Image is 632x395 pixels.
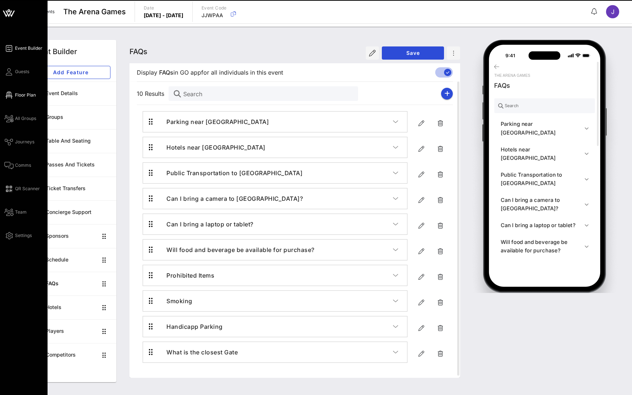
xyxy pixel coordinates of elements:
button: Parking near [GEOGRAPHIC_DATA] [494,116,595,141]
div: Concierge Support [46,209,110,215]
button: Save [382,46,444,60]
button: Smoking [158,291,407,311]
a: Team [4,208,27,217]
div: J [606,5,619,18]
button: Handicapp Parking [158,316,407,337]
div: Schedule [46,257,97,263]
a: Groups [25,105,116,129]
div: Groups [46,114,110,120]
a: Hotels [25,296,116,319]
span: Floor Plan [15,92,36,98]
a: Passes and Tickets [25,153,116,177]
span: The Arena Games [63,6,126,17]
a: Settings [4,231,32,240]
h4: Public Transportation to [GEOGRAPHIC_DATA] [501,170,584,187]
a: Competitors [25,343,116,367]
a: Table and Seating [25,129,116,153]
a: Ticket Transfers [25,177,116,200]
h4: Can I bring a camera to [GEOGRAPHIC_DATA]? [166,194,393,203]
h4: Parking near [GEOGRAPHIC_DATA] [501,120,584,136]
div: Event Builder [31,46,77,57]
div: The Arena Games [494,73,595,78]
h4: Hotels near [GEOGRAPHIC_DATA] [166,143,393,152]
button: Parking near [GEOGRAPHIC_DATA] [158,112,407,132]
a: Sponsors [25,224,116,248]
button: Hotels near [GEOGRAPHIC_DATA] [494,141,595,166]
h4: What is the closest Gate [166,348,393,357]
span: All Groups [15,115,36,122]
h4: Can I bring a laptop or tablet? [166,220,393,229]
span: Display in GO app [137,68,283,77]
div: Sponsors [46,233,97,239]
span: Comms [15,162,31,169]
button: Prohibited Items [158,265,407,286]
a: Comms [4,161,31,170]
p: [DATE] - [DATE] [144,12,184,19]
h4: Parking near [GEOGRAPHIC_DATA] [166,117,393,126]
span: Journeys [15,139,34,145]
button: Public Transportation to [GEOGRAPHIC_DATA] [494,166,595,191]
p: Event Code [202,4,227,12]
h4: Will food and beverage be available for purchase? [166,245,393,254]
h4: Public Transportation to [GEOGRAPHIC_DATA] [166,169,393,177]
a: QR Scanner [4,184,40,193]
span: FAQs [129,47,147,56]
button: Can I bring a camera to [GEOGRAPHIC_DATA]? [494,191,595,217]
a: Event Builder [4,44,42,53]
a: Schedule [25,248,116,272]
a: Event Details [25,82,116,105]
div: FAQs [46,281,97,287]
span: Guests [15,68,29,75]
h4: Handicapp Parking [166,322,393,331]
span: Event Builder [15,45,42,52]
span: Add Feature [37,69,104,75]
a: FAQs [25,272,116,296]
span: FAQs [159,68,173,77]
button: Public Transportation to [GEOGRAPHIC_DATA] [158,163,407,183]
span: Save [388,50,438,56]
h4: Prohibited Items [166,271,393,280]
button: Will food and beverage be available for purchase? [158,240,407,260]
a: Guests [4,67,29,76]
div: Passes and Tickets [46,162,110,168]
button: Add Feature [31,66,110,79]
span: QR Scanner [15,185,40,192]
span: Settings [15,232,32,239]
p: Date [144,4,184,12]
button: Can I bring a laptop or tablet? [494,217,595,233]
h4: Can I bring a camera to [GEOGRAPHIC_DATA]? [501,196,584,212]
div: Event Details [46,90,110,97]
span: Team [15,209,27,215]
div: Hotels [46,304,97,311]
div: Table and Seating [46,138,110,144]
div: FAQs [494,81,595,90]
button: Hotels near [GEOGRAPHIC_DATA] [158,137,407,158]
h4: Smoking [166,297,393,305]
span: for all individuals in this event [201,68,283,77]
a: Floor Plan [4,91,36,99]
div: Ticket Transfers [46,185,110,192]
span: J [611,8,614,15]
h4: Prohibited Items [501,263,584,271]
div: Competitors [46,352,97,358]
span: 10 Results [137,89,169,98]
h4: Hotels near [GEOGRAPHIC_DATA] [501,145,584,162]
a: All Groups [4,114,36,123]
a: Concierge Support [25,200,116,224]
a: Journeys [4,138,34,146]
h4: Can I bring a laptop or tablet? [501,221,584,229]
button: Prohibited Items [494,259,595,276]
button: Will food and beverage be available for purchase? [494,233,595,259]
a: Players [25,319,116,343]
p: JJWPAA [202,12,227,19]
div: Players [46,328,97,334]
button: Can I bring a camera to [GEOGRAPHIC_DATA]? [158,188,407,209]
button: What is the closest Gate [158,342,407,362]
button: Can I bring a laptop or tablet? [158,214,407,234]
h4: Will food and beverage be available for purchase? [501,238,584,255]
